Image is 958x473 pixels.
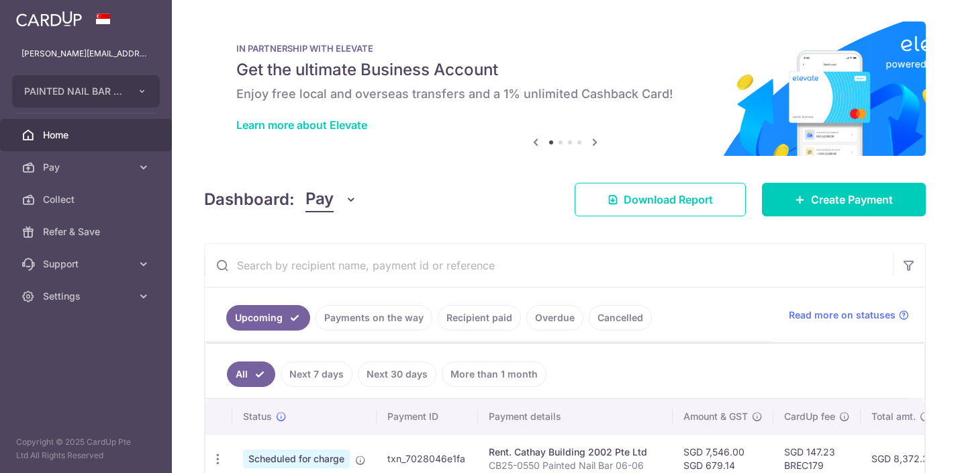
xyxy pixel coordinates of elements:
span: Settings [43,290,132,303]
span: Download Report [624,191,713,208]
h6: Enjoy free local and overseas transfers and a 1% unlimited Cashback Card! [236,86,894,102]
a: Create Payment [762,183,926,216]
a: More than 1 month [442,361,546,387]
a: Download Report [575,183,746,216]
a: All [227,361,275,387]
h5: Get the ultimate Business Account [236,59,894,81]
span: Create Payment [811,191,893,208]
button: PAINTED NAIL BAR 2 PTE. LTD. [12,75,160,107]
button: Pay [305,187,357,212]
span: Amount & GST [683,410,748,423]
a: Next 7 days [281,361,352,387]
span: CardUp fee [784,410,835,423]
a: Next 30 days [358,361,436,387]
th: Payment details [478,399,673,434]
a: Upcoming [226,305,310,331]
span: Support [43,257,132,271]
span: Collect [43,193,132,206]
img: Renovation banner [204,21,926,156]
img: CardUp [16,11,82,27]
span: Pay [43,161,132,174]
a: Recipient paid [438,305,521,331]
a: Learn more about Elevate [236,118,367,132]
input: Search by recipient name, payment id or reference [205,244,893,287]
span: Refer & Save [43,225,132,239]
p: IN PARTNERSHIP WITH ELEVATE [236,43,894,54]
a: Read more on statuses [789,308,909,322]
span: Read more on statuses [789,308,896,322]
span: Status [243,410,272,423]
a: Payments on the way [316,305,432,331]
a: Overdue [526,305,583,331]
span: Home [43,128,132,142]
p: [PERSON_NAME][EMAIL_ADDRESS][DOMAIN_NAME] [21,47,150,60]
div: Rent. Cathay Building 2002 Pte Ltd [489,445,662,459]
a: Cancelled [589,305,652,331]
span: PAINTED NAIL BAR 2 PTE. LTD. [24,85,124,98]
h4: Dashboard: [204,187,295,212]
span: Total amt. [871,410,916,423]
th: Payment ID [377,399,478,434]
span: Pay [305,187,334,212]
p: CB25-0550 Painted Nail Bar 06-06 [489,459,662,472]
span: Scheduled for charge [243,449,350,468]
